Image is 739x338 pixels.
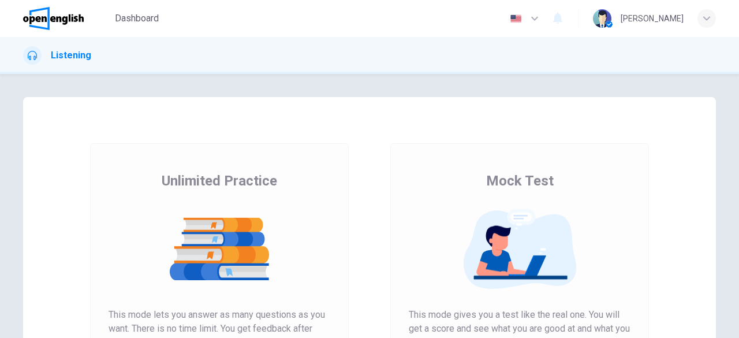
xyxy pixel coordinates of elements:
img: Profile picture [593,9,611,28]
span: Mock Test [486,172,554,190]
img: en [509,14,523,23]
h1: Listening [51,49,91,62]
img: OpenEnglish logo [23,7,84,30]
a: OpenEnglish logo [23,7,110,30]
button: Dashboard [110,8,163,29]
span: Dashboard [115,12,159,25]
span: Unlimited Practice [162,172,277,190]
div: [PERSON_NAME] [621,12,684,25]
